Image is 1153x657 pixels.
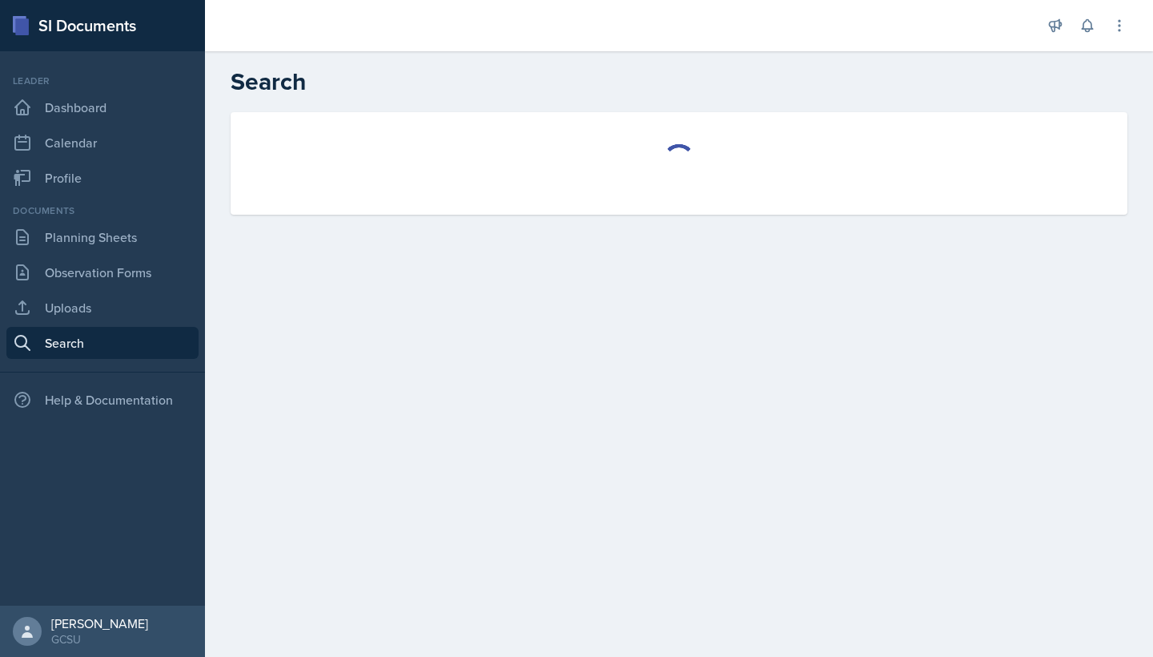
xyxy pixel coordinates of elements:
[6,162,199,194] a: Profile
[6,74,199,88] div: Leader
[6,256,199,288] a: Observation Forms
[231,67,1127,96] h2: Search
[6,221,199,253] a: Planning Sheets
[51,615,148,631] div: [PERSON_NAME]
[6,127,199,159] a: Calendar
[6,384,199,416] div: Help & Documentation
[6,204,199,218] div: Documents
[6,327,199,359] a: Search
[6,292,199,324] a: Uploads
[6,91,199,123] a: Dashboard
[51,631,148,647] div: GCSU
